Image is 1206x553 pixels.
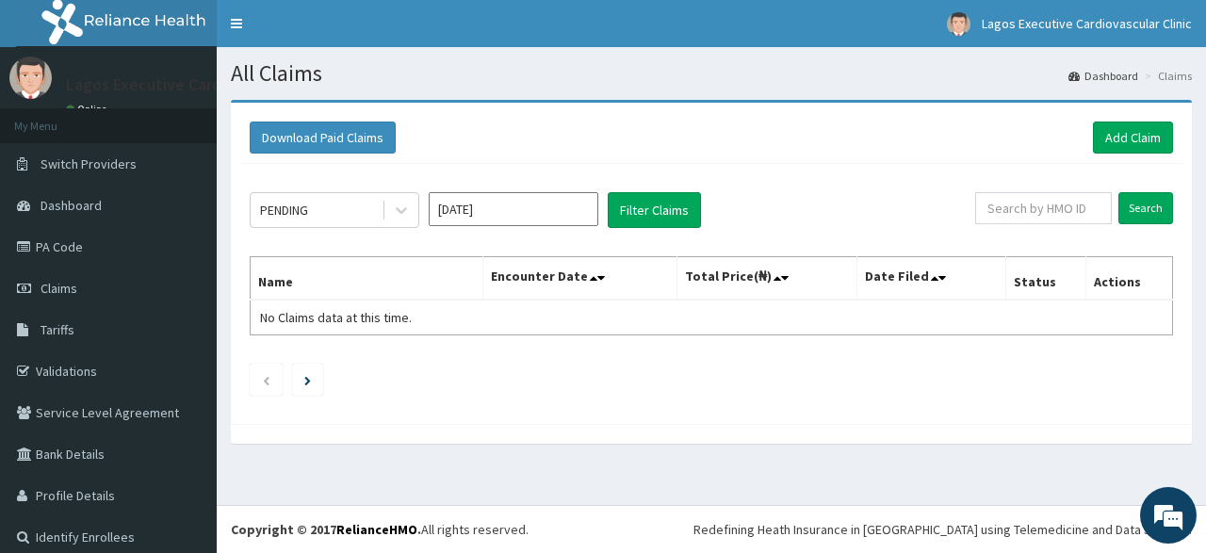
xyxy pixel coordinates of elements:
a: RelianceHMO [336,521,417,538]
h1: All Claims [231,61,1192,86]
th: Date Filed [856,257,1005,301]
footer: All rights reserved. [217,505,1206,553]
button: Download Paid Claims [250,122,396,154]
img: User Image [947,12,970,36]
th: Encounter Date [482,257,676,301]
p: Lagos Executive Cardiovascular Clinic [66,76,338,93]
button: Filter Claims [608,192,701,228]
img: User Image [9,57,52,99]
span: Claims [41,280,77,297]
div: Redefining Heath Insurance in [GEOGRAPHIC_DATA] using Telemedicine and Data Science! [693,520,1192,539]
th: Actions [1085,257,1172,301]
span: Switch Providers [41,155,137,172]
th: Total Price(₦) [676,257,856,301]
a: Next page [304,371,311,388]
span: Lagos Executive Cardiovascular Clinic [982,15,1192,32]
th: Status [1005,257,1085,301]
a: Add Claim [1093,122,1173,154]
div: PENDING [260,201,308,220]
a: Previous page [262,371,270,388]
span: Tariffs [41,321,74,338]
li: Claims [1140,68,1192,84]
span: Dashboard [41,197,102,214]
span: No Claims data at this time. [260,309,412,326]
input: Select Month and Year [429,192,598,226]
a: Dashboard [1068,68,1138,84]
input: Search [1118,192,1173,224]
input: Search by HMO ID [975,192,1112,224]
a: Online [66,103,111,116]
th: Name [251,257,483,301]
strong: Copyright © 2017 . [231,521,421,538]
